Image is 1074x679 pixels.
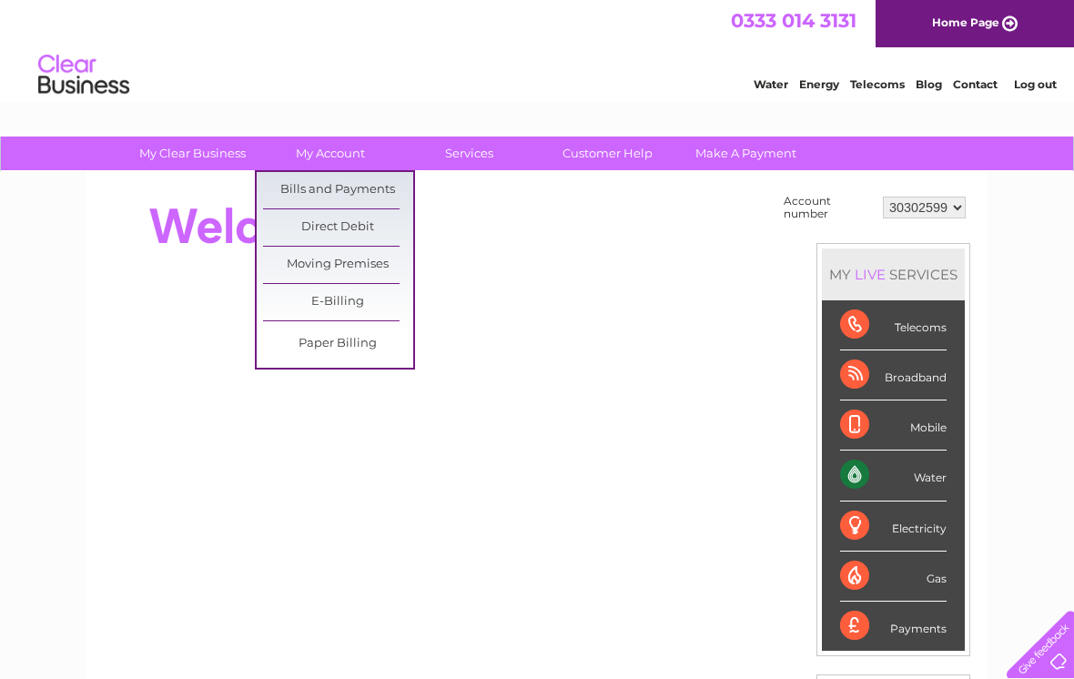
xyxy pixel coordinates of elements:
div: Clear Business is a trading name of Verastar Limited (registered in [GEOGRAPHIC_DATA] No. 3667643... [108,10,968,88]
div: Gas [840,552,947,602]
div: LIVE [851,266,889,283]
div: Payments [840,602,947,651]
a: E-Billing [263,284,413,320]
a: Paper Billing [263,326,413,362]
a: Telecoms [850,77,905,91]
div: Water [840,451,947,501]
a: Customer Help [532,137,683,170]
a: Water [754,77,788,91]
a: Energy [799,77,839,91]
a: Bills and Payments [263,172,413,208]
a: 0333 014 3131 [731,9,856,32]
div: Mobile [840,400,947,451]
img: logo.png [37,47,130,103]
a: Contact [953,77,998,91]
a: Blog [916,77,942,91]
div: Electricity [840,502,947,552]
a: Log out [1014,77,1057,91]
div: MY SERVICES [822,248,965,300]
div: Telecoms [840,300,947,350]
a: Moving Premises [263,247,413,283]
div: Broadband [840,350,947,400]
td: Account number [779,190,878,225]
a: Make A Payment [671,137,821,170]
a: Services [394,137,544,170]
a: My Clear Business [117,137,268,170]
a: My Account [256,137,406,170]
a: Direct Debit [263,209,413,246]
